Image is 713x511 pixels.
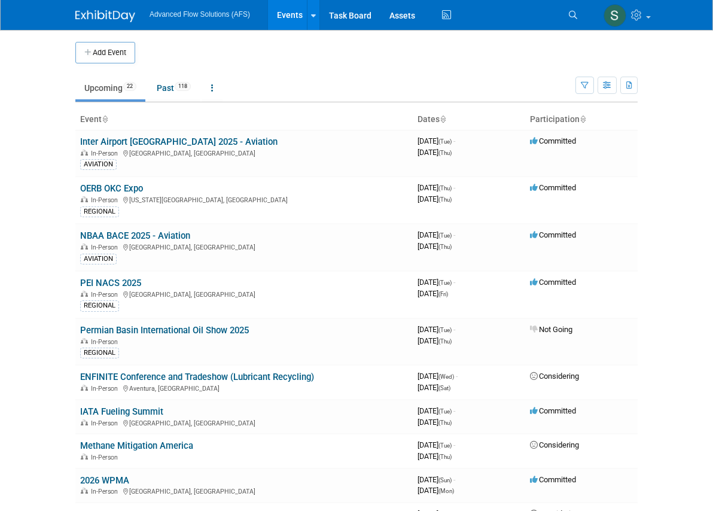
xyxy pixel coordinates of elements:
[418,440,455,449] span: [DATE]
[438,477,452,483] span: (Sun)
[453,278,455,287] span: -
[438,327,452,333] span: (Tue)
[80,383,408,393] div: Aventura, [GEOGRAPHIC_DATA]
[91,196,121,204] span: In-Person
[80,206,119,217] div: REGIONAL
[418,230,455,239] span: [DATE]
[418,183,455,192] span: [DATE]
[530,136,576,145] span: Committed
[418,194,452,203] span: [DATE]
[438,419,452,426] span: (Thu)
[453,136,455,145] span: -
[80,242,408,251] div: [GEOGRAPHIC_DATA], [GEOGRAPHIC_DATA]
[438,150,452,156] span: (Thu)
[438,291,448,297] span: (Fri)
[453,325,455,334] span: -
[438,385,450,391] span: (Sat)
[418,372,458,381] span: [DATE]
[418,475,455,484] span: [DATE]
[438,244,452,250] span: (Thu)
[75,10,135,22] img: ExhibitDay
[453,440,455,449] span: -
[80,406,163,417] a: IATA Fueling Summit
[150,10,250,19] span: Advanced Flow Solutions (AFS)
[418,383,450,392] span: [DATE]
[418,336,452,345] span: [DATE]
[530,230,576,239] span: Committed
[80,486,408,495] div: [GEOGRAPHIC_DATA], [GEOGRAPHIC_DATA]
[91,454,121,461] span: In-Person
[418,278,455,287] span: [DATE]
[530,372,579,381] span: Considering
[81,488,88,494] img: In-Person Event
[453,406,455,415] span: -
[81,244,88,250] img: In-Person Event
[75,109,413,130] th: Event
[75,77,145,99] a: Upcoming22
[80,194,408,204] div: [US_STATE][GEOGRAPHIC_DATA], [GEOGRAPHIC_DATA]
[91,338,121,346] span: In-Person
[438,196,452,203] span: (Thu)
[456,372,458,381] span: -
[80,475,129,486] a: 2026 WPMA
[91,385,121,393] span: In-Person
[530,406,576,415] span: Committed
[418,486,454,495] span: [DATE]
[438,185,452,191] span: (Thu)
[80,348,119,358] div: REGIONAL
[438,454,452,460] span: (Thu)
[81,150,88,156] img: In-Person Event
[418,452,452,461] span: [DATE]
[453,183,455,192] span: -
[81,454,88,460] img: In-Person Event
[80,230,190,241] a: NBAA BACE 2025 - Aviation
[91,244,121,251] span: In-Person
[80,254,117,264] div: AVIATION
[80,278,141,288] a: PEI NACS 2025
[438,138,452,145] span: (Tue)
[525,109,638,130] th: Participation
[148,77,200,99] a: Past118
[453,230,455,239] span: -
[81,385,88,391] img: In-Person Event
[418,136,455,145] span: [DATE]
[80,159,117,170] div: AVIATION
[418,418,452,427] span: [DATE]
[418,242,452,251] span: [DATE]
[530,278,576,287] span: Committed
[418,406,455,415] span: [DATE]
[530,183,576,192] span: Committed
[80,148,408,157] div: [GEOGRAPHIC_DATA], [GEOGRAPHIC_DATA]
[530,440,579,449] span: Considering
[80,136,278,147] a: Inter Airport [GEOGRAPHIC_DATA] 2025 - Aviation
[80,289,408,299] div: [GEOGRAPHIC_DATA], [GEOGRAPHIC_DATA]
[80,183,143,194] a: OERB OKC Expo
[580,114,586,124] a: Sort by Participation Type
[530,325,572,334] span: Not Going
[438,232,452,239] span: (Tue)
[81,419,88,425] img: In-Person Event
[80,325,249,336] a: Permian Basin International Oil Show 2025
[80,418,408,427] div: [GEOGRAPHIC_DATA], [GEOGRAPHIC_DATA]
[80,300,119,311] div: REGIONAL
[80,440,193,451] a: Methane Mitigation America
[530,475,576,484] span: Committed
[102,114,108,124] a: Sort by Event Name
[81,196,88,202] img: In-Person Event
[413,109,525,130] th: Dates
[80,372,314,382] a: ENFINITE Conference and Tradeshow (Lubricant Recycling)
[604,4,626,27] img: Steve McAnally
[91,419,121,427] span: In-Person
[123,82,136,91] span: 22
[91,150,121,157] span: In-Person
[91,291,121,299] span: In-Person
[438,373,454,380] span: (Wed)
[438,279,452,286] span: (Tue)
[418,148,452,157] span: [DATE]
[81,291,88,297] img: In-Person Event
[91,488,121,495] span: In-Person
[453,475,455,484] span: -
[75,42,135,63] button: Add Event
[175,82,191,91] span: 118
[418,325,455,334] span: [DATE]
